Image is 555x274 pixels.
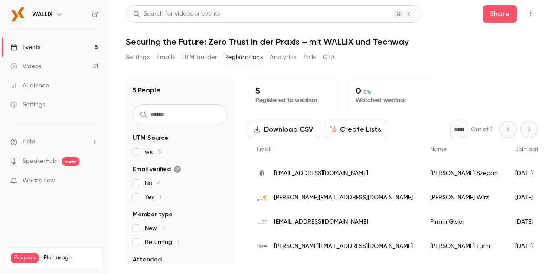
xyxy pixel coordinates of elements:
[506,234,551,258] div: [DATE]
[323,50,335,64] button: CTA
[257,146,271,152] span: Email
[126,36,538,47] h1: Securing the Future: Zero Trust in der Praxis – mit WALLIX und Techway
[506,210,551,234] div: [DATE]
[421,161,506,185] div: [PERSON_NAME] Szepan
[11,7,25,21] img: WALLIX
[23,157,57,166] a: SpeakerHub
[421,210,506,234] div: Pirmin Gisler
[88,177,98,185] iframe: Noticeable Trigger
[44,254,98,261] span: Plan usage
[356,96,431,105] p: Watched webinar
[177,239,180,245] span: 1
[32,10,52,19] h6: WALLIX
[133,165,181,174] span: Email verified
[23,137,35,146] span: Help
[158,149,161,155] span: 5
[133,10,220,19] div: Search for videos or events
[10,81,49,90] div: Audience
[157,50,175,64] button: Emails
[224,50,263,64] button: Registrations
[62,157,79,166] span: new
[257,241,267,251] img: glastroesch.ch
[145,179,161,188] span: No
[483,5,517,23] button: Share
[270,50,297,64] button: Analytics
[274,218,368,227] span: [EMAIL_ADDRESS][DOMAIN_NAME]
[10,100,45,109] div: Settings
[145,148,161,156] span: wx
[133,210,173,219] span: Member type
[506,161,551,185] div: [DATE]
[182,50,217,64] button: UTM builder
[162,225,166,231] span: 4
[274,242,413,251] span: [PERSON_NAME][EMAIL_ADDRESS][DOMAIN_NAME]
[10,43,40,52] div: Events
[506,185,551,210] div: [DATE]
[133,85,160,96] h1: 5 People
[10,62,41,71] div: Videos
[133,255,162,264] span: Attended
[157,180,161,186] span: 4
[274,193,413,202] span: [PERSON_NAME][EMAIL_ADDRESS][DOMAIN_NAME]
[145,224,166,233] span: New
[145,193,161,201] span: Yes
[324,121,388,138] button: Create Lists
[255,96,330,105] p: Registered to webinar
[248,121,320,138] button: Download CSV
[159,194,161,200] span: 1
[257,217,267,227] img: ipg-group.com
[471,125,493,134] p: Out of 1
[430,146,447,152] span: Name
[421,234,506,258] div: [PERSON_NAME] Lüthi
[257,194,267,201] img: ebl.ch
[515,146,542,152] span: Join date
[255,86,330,96] p: 5
[421,185,506,210] div: [PERSON_NAME] Wirz
[10,137,98,146] li: help-dropdown-opener
[133,134,168,142] span: UTM Source
[11,253,39,263] span: Premium
[363,89,371,95] span: 0 %
[145,238,180,247] span: Returning
[257,168,267,178] img: insel.ch
[126,50,150,64] button: Settings
[23,176,55,185] span: What's new
[356,86,431,96] p: 0
[274,169,368,178] span: [EMAIL_ADDRESS][DOMAIN_NAME]
[304,50,316,64] button: Polls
